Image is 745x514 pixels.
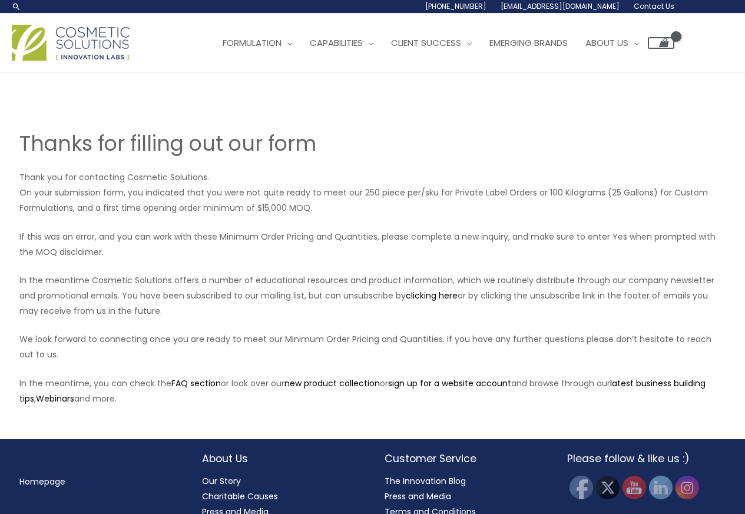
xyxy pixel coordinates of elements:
a: Homepage [19,476,65,488]
span: Emerging Brands [489,37,568,49]
nav: Menu [19,474,178,489]
p: Thank you for contacting Cosmetic Solutions. On your submission form, you indicated that you were... [19,170,726,215]
img: Twitter [596,476,620,499]
span: [PHONE_NUMBER] [425,1,486,11]
a: Our Story [202,475,241,487]
a: Formulation [214,25,301,61]
a: sign up for a website account [388,377,511,389]
a: FAQ section [171,377,221,389]
a: Press and Media [385,490,451,502]
a: View Shopping Cart, empty [648,37,674,49]
a: Webinars [36,393,74,404]
a: Client Success [382,25,481,61]
span: [EMAIL_ADDRESS][DOMAIN_NAME] [501,1,620,11]
h1: Thanks for filling out our form [19,129,726,158]
a: new product collection [284,377,380,389]
a: Charitable Causes [202,490,278,502]
span: Client Success [391,37,461,49]
h2: Please follow & like us :) [567,451,726,466]
img: Facebook [569,476,593,499]
p: We look forward to connecting once you are ready to meet our Minimum Order Pricing and Quantities... [19,331,726,362]
a: latest business building tips [19,377,706,404]
a: clicking here [406,290,458,301]
a: Capabilities [301,25,382,61]
span: Capabilities [310,37,363,49]
p: In the meantime, you can check the or look over our or and browse through our , and more. [19,376,726,406]
p: In the meantime Cosmetic Solutions offers a number of educational resources and product informati... [19,273,726,319]
a: Emerging Brands [481,25,577,61]
p: If this was an error, and you can work with these Minimum Order Pricing and Quantities, please co... [19,229,726,260]
h2: About Us [202,451,361,466]
span: Formulation [223,37,282,49]
h2: Customer Service [385,451,544,466]
a: About Us [577,25,648,61]
nav: Site Navigation [205,25,674,61]
span: About Us [585,37,628,49]
a: The Innovation Blog [385,475,466,487]
a: Search icon link [12,2,21,11]
span: Contact Us [634,1,674,11]
img: Cosmetic Solutions Logo [12,25,130,61]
